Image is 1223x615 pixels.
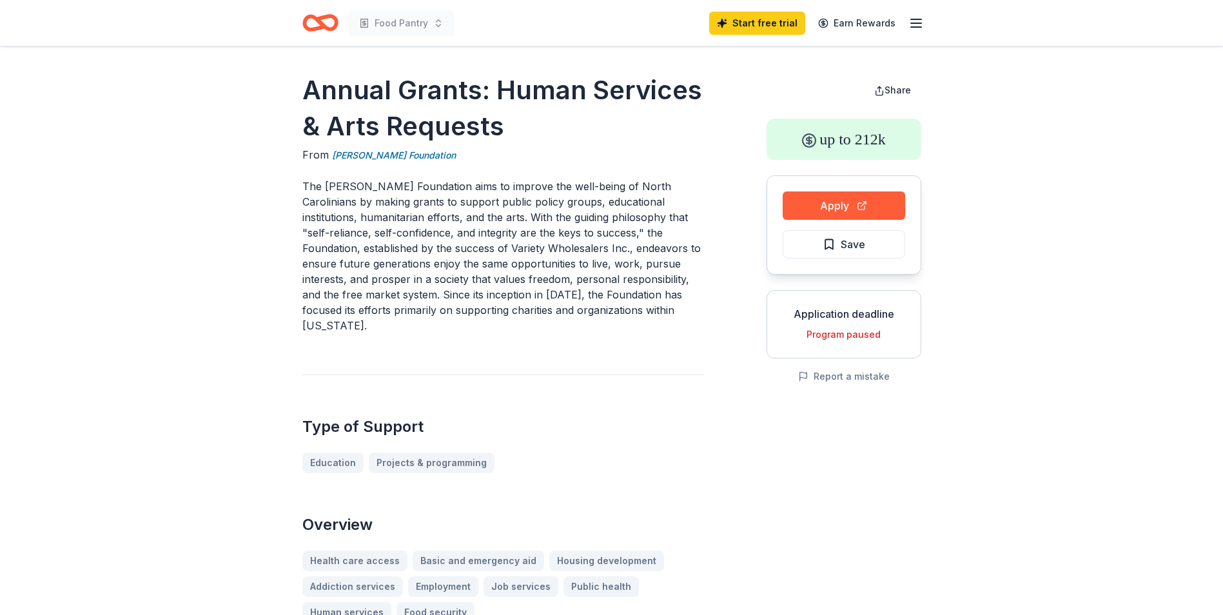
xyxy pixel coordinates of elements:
a: Home [302,8,338,38]
div: Application deadline [778,306,910,322]
button: Save [783,230,905,259]
button: Share [864,77,921,103]
span: Food Pantry [375,15,428,31]
span: Share [885,84,911,95]
a: [PERSON_NAME] Foundation [332,148,456,163]
p: The [PERSON_NAME] Foundation aims to improve the well-being of North Carolinians by making grants... [302,179,705,333]
button: Food Pantry [349,10,454,36]
div: Program paused [778,327,910,342]
div: From [302,147,705,163]
h2: Type of Support [302,416,705,437]
h2: Overview [302,514,705,535]
a: Education [302,453,364,473]
div: up to 212k [767,119,921,160]
a: Projects & programming [369,453,494,473]
h1: Annual Grants: Human Services & Arts Requests [302,72,705,144]
a: Start free trial [709,12,805,35]
a: Earn Rewards [810,12,903,35]
span: Save [841,236,865,253]
button: Apply [783,191,905,220]
button: Report a mistake [798,369,890,384]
